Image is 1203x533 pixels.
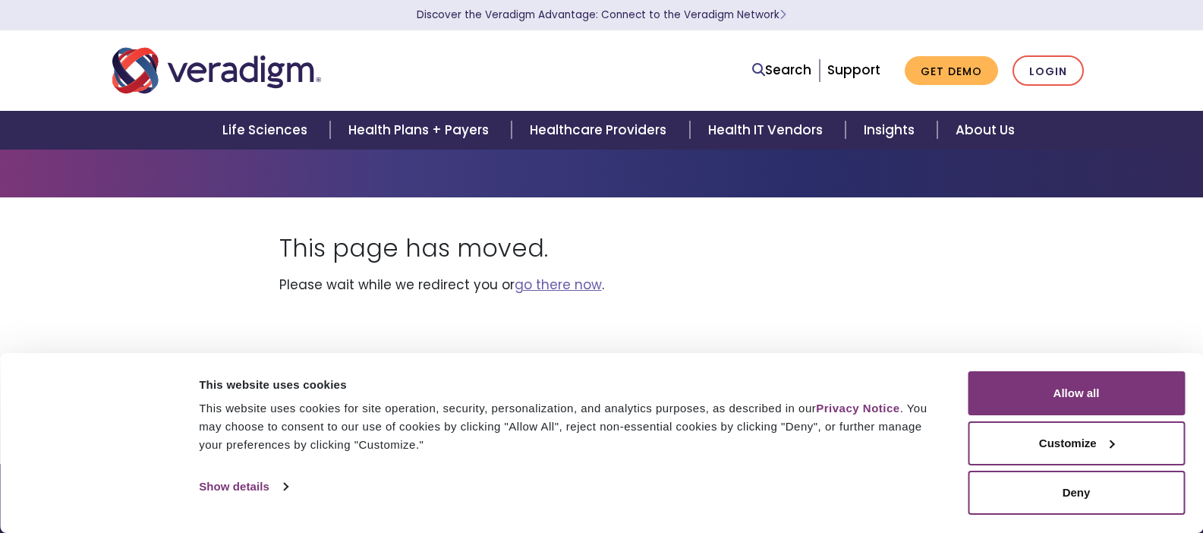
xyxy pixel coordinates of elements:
[690,111,846,150] a: Health IT Vendors
[279,275,924,295] p: Please wait while we redirect you or .
[515,276,602,294] a: go there now
[279,234,924,263] h1: This page has moved.
[512,111,689,150] a: Healthcare Providers
[330,111,512,150] a: Health Plans + Payers
[846,111,937,150] a: Insights
[204,111,330,150] a: Life Sciences
[199,399,934,454] div: This website uses cookies for site operation, security, personalization, and analytics purposes, ...
[937,111,1033,150] a: About Us
[968,471,1185,515] button: Deny
[968,421,1185,465] button: Customize
[417,8,786,22] a: Discover the Veradigm Advantage: Connect to the Veradigm NetworkLearn More
[199,376,934,394] div: This website uses cookies
[199,475,287,498] a: Show details
[779,8,786,22] span: Learn More
[905,56,998,86] a: Get Demo
[968,371,1185,415] button: Allow all
[816,402,899,415] a: Privacy Notice
[827,61,880,79] a: Support
[112,46,321,96] img: Veradigm logo
[1012,55,1084,87] a: Login
[752,60,811,80] a: Search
